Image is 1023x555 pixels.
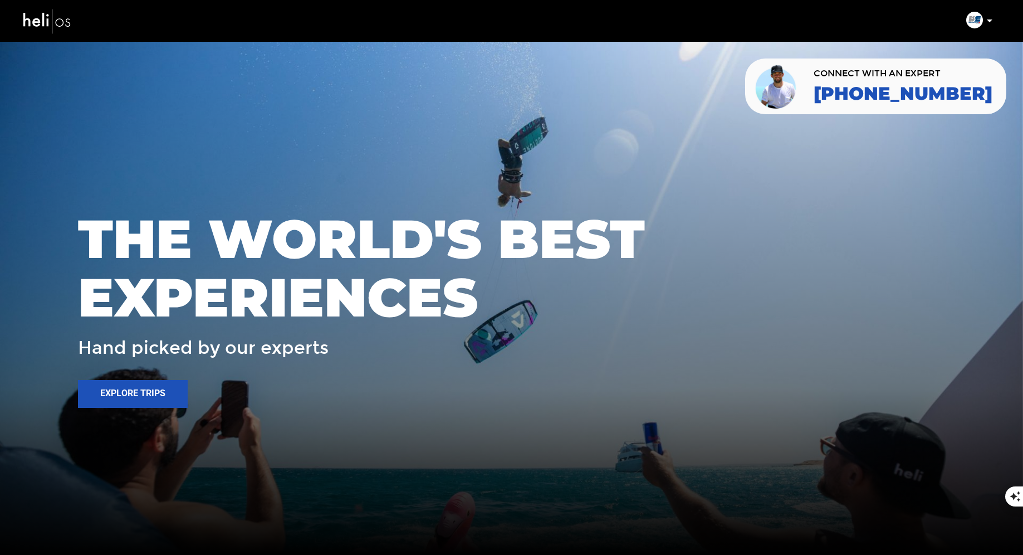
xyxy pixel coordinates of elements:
img: contact our team [753,63,800,110]
button: Explore Trips [78,380,188,408]
span: THE WORLD'S BEST EXPERIENCES [78,210,945,327]
span: CONNECT WITH AN EXPERT [814,69,992,78]
img: heli-logo [22,6,72,36]
span: Hand picked by our experts [78,338,329,358]
img: img_634049a79d2f80bb852de8805dc5f4d5.png [966,12,983,28]
a: [PHONE_NUMBER] [814,84,992,104]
